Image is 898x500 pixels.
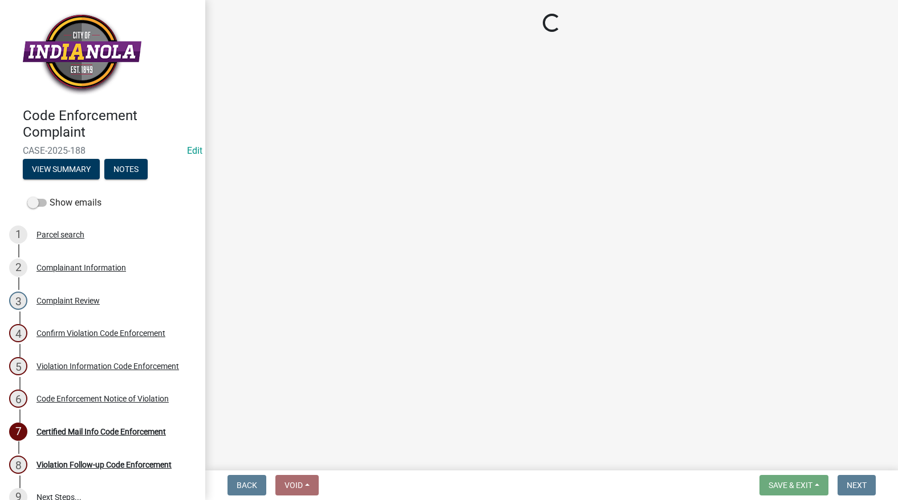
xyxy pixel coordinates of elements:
[36,362,179,370] div: Violation Information Code Enforcement
[9,390,27,408] div: 6
[36,264,126,272] div: Complainant Information
[23,108,196,141] h4: Code Enforcement Complaint
[23,165,100,174] wm-modal-confirm: Summary
[9,324,27,342] div: 4
[36,395,169,403] div: Code Enforcement Notice of Violation
[187,145,202,156] wm-modal-confirm: Edit Application Number
[9,423,27,441] div: 7
[23,159,100,179] button: View Summary
[104,165,148,174] wm-modal-confirm: Notes
[838,475,876,495] button: Next
[23,12,141,96] img: City of Indianola, Iowa
[237,481,257,490] span: Back
[275,475,319,495] button: Void
[9,456,27,474] div: 8
[36,231,84,239] div: Parcel search
[769,481,812,490] span: Save & Exit
[27,196,101,210] label: Show emails
[227,475,266,495] button: Back
[36,297,100,305] div: Complaint Review
[285,481,303,490] span: Void
[759,475,828,495] button: Save & Exit
[9,259,27,277] div: 2
[36,329,165,337] div: Confirm Violation Code Enforcement
[9,357,27,375] div: 5
[23,145,182,156] span: CASE-2025-188
[9,226,27,244] div: 1
[187,145,202,156] a: Edit
[847,481,867,490] span: Next
[9,292,27,310] div: 3
[104,159,148,179] button: Notes
[36,461,172,469] div: Violation Follow-up Code Enforcement
[36,428,166,436] div: Certified Mail Info Code Enforcement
